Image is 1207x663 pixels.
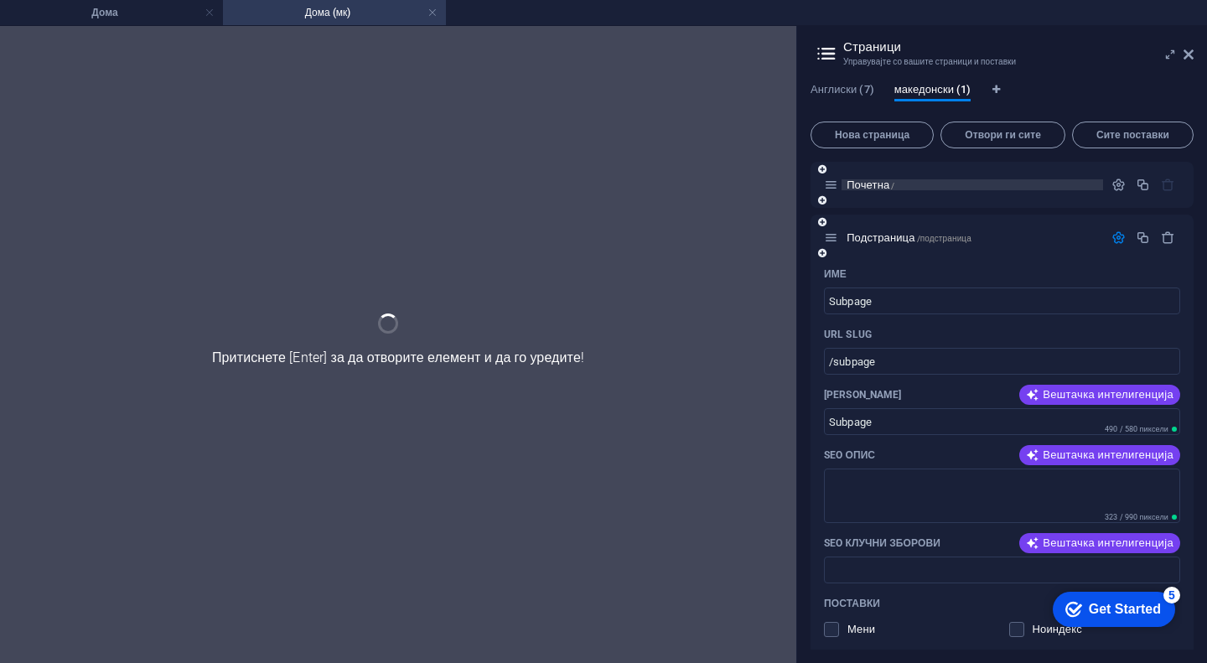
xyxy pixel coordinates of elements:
p: Дефинирајте дали сакате оваа страница да се прикажува во автоматски генерирана навигација. [847,622,902,637]
font: Мени [847,623,875,635]
font: Почетна [847,179,889,191]
button: Вештачка интелигенција [1019,445,1180,465]
font: URL SLUG [824,329,872,340]
font: Ноиндекс [1033,623,1082,635]
font: Дома [91,7,117,18]
div: Дупликат [1136,178,1150,192]
span: Пресметана должина на пикселите во резултатите од пребарувањето [1101,511,1180,523]
font: 323 / 990 пиксели [1105,513,1168,521]
span: Пресметана должина на пикселите во резултатите од пребарувањето [1101,423,1180,435]
font: 490 / 580 пиксели [1105,425,1168,433]
font: [PERSON_NAME] [824,389,901,401]
font: /подстраница [917,234,971,243]
font: Англиски (7) [811,83,874,96]
div: 5 [124,3,141,20]
div: Отстрани [1161,230,1175,245]
div: Дупликат [1136,230,1150,245]
span: Кликнете за да ја отворите страницата [847,179,894,191]
span: Кликнете за да ја отворите страницата [847,231,971,244]
div: Почетна/ [842,179,1103,190]
input: Последен дел од URL-адресата за оваа страница [824,348,1180,375]
div: Почетната страница не може да се избрише [1161,178,1175,192]
div: Get Started [49,18,122,34]
button: Отвори ги сите [940,122,1065,148]
font: SEO клучни зборови [824,537,940,549]
font: Име [824,268,847,280]
font: Дома (мк) [305,7,350,18]
font: Отвори ги сите [965,129,1041,141]
font: SEO опис [824,449,875,461]
font: Вештачка интелигенција [1043,388,1173,401]
font: / [891,181,894,190]
font: македонски (1) [894,83,971,96]
textarea: Текстот во резултатите од пребарувањето и социјалните медиуми [824,469,1180,523]
font: Сите поставки [1096,129,1169,141]
div: Јазични јазичиња [811,83,1194,115]
font: Страници [843,39,901,54]
label: Насловот на страницата во резултатите од пребарувањето и табовите на прелистувачот [824,388,901,401]
font: Нова страница [835,129,909,141]
font: Вештачка интелигенција [1043,536,1173,549]
font: Вештачка интелигенција [1043,448,1173,461]
div: Get Started 5 items remaining, 0% complete [13,8,136,44]
label: Последен дел од URL-адресата за оваа страница [824,328,872,341]
label: Текстот во резултатите од пребарувањето и социјалните медиуми [824,448,875,462]
button: Вештачка интелигенција [1019,385,1180,405]
font: Подстраница [847,231,914,244]
button: Вештачка интелигенција [1019,533,1180,553]
input: Насловот на страницата во резултатите од пребарувањето и табовите на прелистувачот [824,408,1180,435]
button: Нова страница [811,122,934,148]
div: Поставки [1111,230,1126,245]
font: Поставки [824,598,880,609]
button: Сите поставки [1072,122,1194,148]
font: Управувајте со вашите страници и поставки [843,57,1016,66]
div: Поставки [1111,178,1126,192]
p: Дајте им инструкции на пребарувачите да ја исклучат оваа страница од резултатите од пребарувањето. [1033,622,1087,637]
div: Подстраница/подстраница [842,232,1103,243]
